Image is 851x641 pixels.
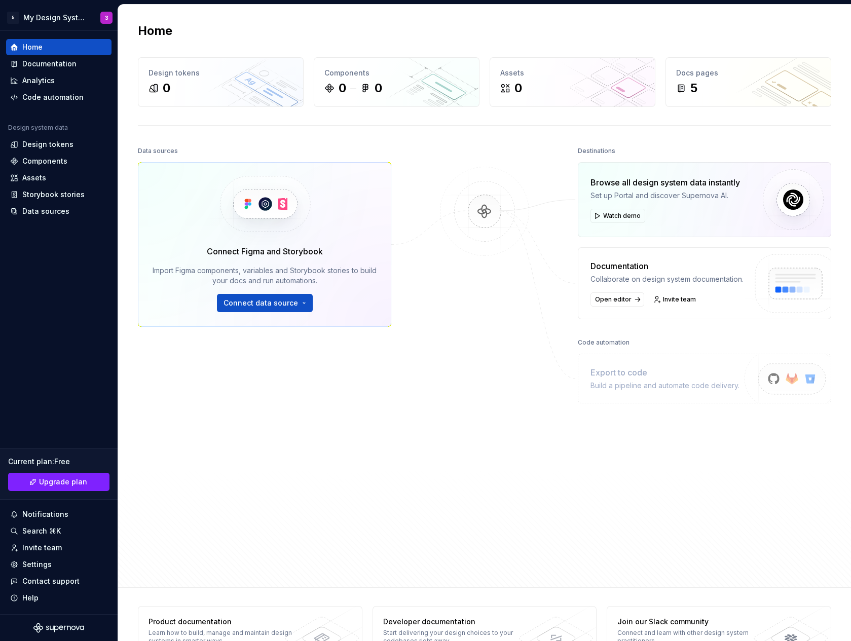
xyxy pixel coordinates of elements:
[314,57,479,107] a: Components00
[2,7,116,28] button: 5My Design System3
[6,170,112,186] a: Assets
[6,136,112,153] a: Design tokens
[590,176,740,188] div: Browse all design system data instantly
[6,556,112,573] a: Settings
[514,80,522,96] div: 0
[6,186,112,203] a: Storybook stories
[578,335,630,350] div: Code automation
[8,124,68,132] div: Design system data
[149,68,293,78] div: Design tokens
[22,173,46,183] div: Assets
[676,68,821,78] div: Docs pages
[6,573,112,589] button: Contact support
[324,68,469,78] div: Components
[7,12,19,24] div: 5
[22,576,80,586] div: Contact support
[138,57,304,107] a: Design tokens0
[153,266,377,286] div: Import Figma components, variables and Storybook stories to build your docs and run automations.
[22,92,84,102] div: Code automation
[590,366,739,379] div: Export to code
[22,59,77,69] div: Documentation
[22,509,68,519] div: Notifications
[8,457,109,467] div: Current plan : Free
[149,617,296,627] div: Product documentation
[6,590,112,606] button: Help
[6,56,112,72] a: Documentation
[6,523,112,539] button: Search ⌘K
[6,153,112,169] a: Components
[39,477,87,487] span: Upgrade plan
[6,89,112,105] a: Code automation
[603,212,641,220] span: Watch demo
[650,292,700,307] a: Invite team
[663,295,696,304] span: Invite team
[138,23,172,39] h2: Home
[105,14,108,22] div: 3
[22,593,39,603] div: Help
[207,245,323,257] div: Connect Figma and Storybook
[138,144,178,158] div: Data sources
[578,144,615,158] div: Destinations
[6,72,112,89] a: Analytics
[33,623,84,633] svg: Supernova Logo
[22,42,43,52] div: Home
[383,617,531,627] div: Developer documentation
[22,156,67,166] div: Components
[590,292,644,307] a: Open editor
[590,381,739,391] div: Build a pipeline and automate code delivery.
[6,540,112,556] a: Invite team
[590,191,740,201] div: Set up Portal and discover Supernova AI.
[6,39,112,55] a: Home
[6,203,112,219] a: Data sources
[590,274,744,284] div: Collaborate on design system documentation.
[22,526,61,536] div: Search ⌘K
[339,80,346,96] div: 0
[22,76,55,86] div: Analytics
[595,295,632,304] span: Open editor
[22,543,62,553] div: Invite team
[8,473,109,491] a: Upgrade plan
[22,139,73,149] div: Design tokens
[224,298,298,308] span: Connect data source
[375,80,382,96] div: 0
[490,57,655,107] a: Assets0
[590,209,645,223] button: Watch demo
[6,506,112,522] button: Notifications
[22,190,85,200] div: Storybook stories
[217,294,313,312] button: Connect data source
[617,617,765,627] div: Join our Slack community
[665,57,831,107] a: Docs pages5
[22,206,69,216] div: Data sources
[163,80,170,96] div: 0
[22,559,52,570] div: Settings
[690,80,697,96] div: 5
[500,68,645,78] div: Assets
[590,260,744,272] div: Documentation
[23,13,88,23] div: My Design System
